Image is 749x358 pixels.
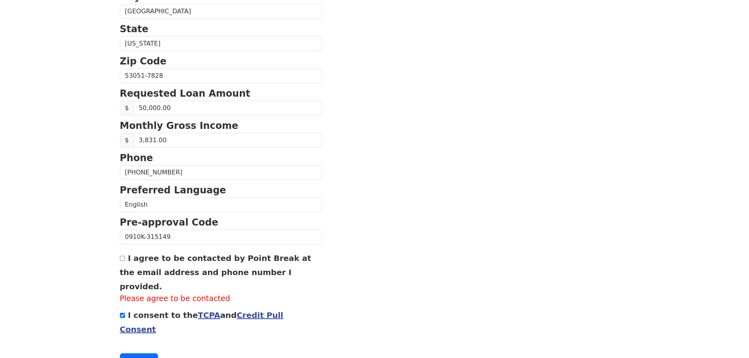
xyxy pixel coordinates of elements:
[120,185,226,196] strong: Preferred Language
[134,101,322,116] input: Requested Loan Amount
[120,293,322,305] label: Please agree to be contacted
[120,119,322,133] p: Monthly Gross Income
[120,133,134,148] span: $
[120,217,219,228] strong: Pre-approval Code
[120,310,283,334] a: Credit Pull Consent
[120,152,153,163] strong: Phone
[120,68,322,83] input: Zip Code
[120,310,283,334] label: I consent to the and
[198,310,220,320] a: TCPA
[120,4,322,19] input: City
[120,253,311,291] label: I agree to be contacted by Point Break at the email address and phone number I provided.
[134,133,322,148] input: Monthly Gross Income
[120,165,322,180] input: Phone
[120,88,250,99] strong: Requested Loan Amount
[120,24,149,35] strong: State
[120,101,134,116] span: $
[120,56,167,67] strong: Zip Code
[120,229,322,244] input: Pre-approval Code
